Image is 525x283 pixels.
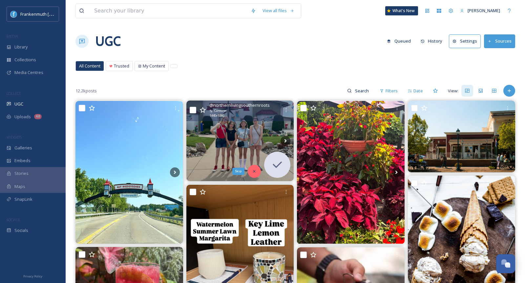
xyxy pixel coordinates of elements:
span: Filters [386,88,398,94]
span: @ northernlivingsouthernroots [209,102,270,108]
span: Embeds [14,158,31,164]
span: My Content [143,63,165,69]
a: Settings [449,34,484,48]
img: Our last day and evening in Frankenmuth, MI was wonderful! We went to Bronner’s CHRISTmas store, ... [186,101,294,181]
span: 1440 x 1080 [209,113,224,118]
a: View all files [259,4,298,17]
a: History [417,35,449,47]
span: 12.2k posts [75,88,97,94]
span: Frankenmuth [US_STATE] [20,11,70,17]
span: All Content [79,63,100,69]
span: SOCIALS [7,217,20,222]
div: 48 [34,114,42,119]
input: Search [352,84,373,97]
a: What's New [385,6,418,15]
span: Stories [14,170,29,177]
a: [PERSON_NAME] [457,4,503,17]
img: One city, 3 countries 🇩🇪🇺🇸🇨🇦 . . . . #frankenmuth #vacation #summer #landscape #germany #usa #canada [75,101,183,244]
span: Maps [14,183,25,190]
span: Privacy Policy [23,274,42,278]
a: Queued [384,35,417,47]
span: [PERSON_NAME] [468,8,500,13]
span: WIDGETS [7,135,22,140]
span: Date [413,88,423,94]
div: Skip [232,168,244,175]
span: COLLECT [7,91,21,96]
button: History [417,35,446,47]
span: Media Centres [14,69,43,76]
span: UGC [14,101,23,107]
button: Open Chat [496,254,515,273]
span: Trusted [114,63,129,69]
img: Social%20Media%20PFP%202025.jpg [10,11,17,17]
a: Privacy Policy [23,272,42,280]
span: Collections [14,57,36,63]
span: View: [448,88,458,94]
a: UGC [95,31,121,51]
button: Queued [384,35,414,47]
span: Socials [14,227,28,234]
input: Search your library [91,4,247,18]
span: Carousel [214,108,227,113]
span: Library [14,44,28,50]
button: Sources [484,34,515,48]
span: Uploads [14,114,31,120]
img: Morning magic in Frankenmuth 🌸🚋✨ Took a charming ride on the Golden Ticket Trolley and soaked in ... [297,101,405,244]
button: Settings [449,34,481,48]
img: #photography #frankenmuth #countrystore 🍭 [408,101,515,172]
span: SnapLink [14,196,32,202]
span: Galleries [14,145,32,151]
span: MEDIA [7,34,18,39]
